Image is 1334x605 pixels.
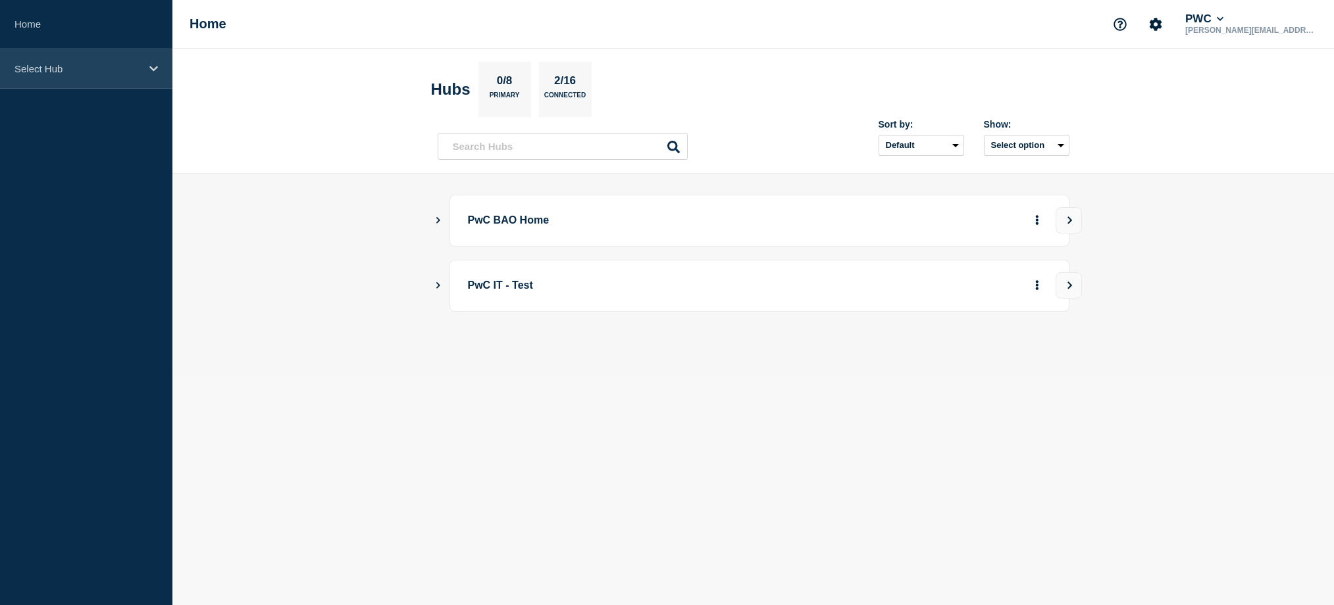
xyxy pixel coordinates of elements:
[879,119,964,130] div: Sort by:
[1029,208,1046,233] button: More actions
[1056,207,1082,233] button: View
[190,16,226,32] h1: Home
[1029,274,1046,298] button: More actions
[984,135,1069,156] button: Select option
[492,74,517,91] p: 0/8
[984,119,1069,130] div: Show:
[468,274,832,298] p: PwC IT - Test
[879,135,964,156] select: Sort by
[14,63,141,74] p: Select Hub
[435,216,442,226] button: Show Connected Hubs
[468,208,832,233] p: PwC BAO Home
[1142,11,1169,38] button: Account settings
[1183,12,1226,26] button: PWC
[1056,272,1082,299] button: View
[549,74,580,91] p: 2/16
[438,133,688,160] input: Search Hubs
[1183,26,1320,35] p: [PERSON_NAME][EMAIL_ADDRESS][PERSON_NAME][DOMAIN_NAME]
[431,80,471,99] h2: Hubs
[435,281,442,291] button: Show Connected Hubs
[544,91,586,105] p: Connected
[1106,11,1134,38] button: Support
[490,91,520,105] p: Primary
